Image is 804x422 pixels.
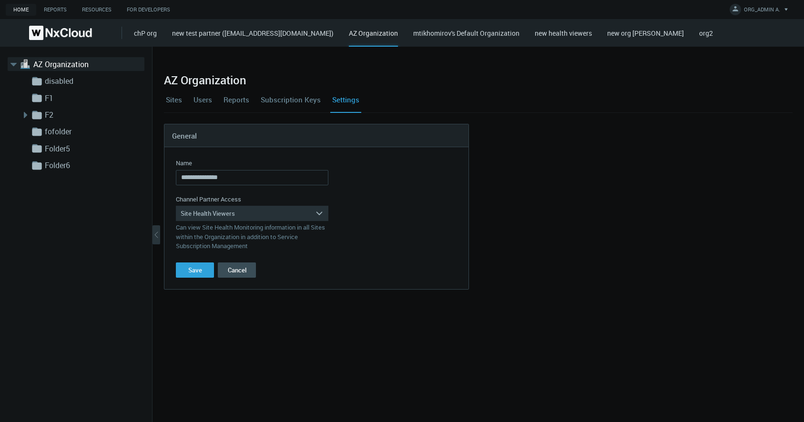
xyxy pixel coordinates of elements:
[172,29,334,38] a: new test partner ([EMAIL_ADDRESS][DOMAIN_NAME])
[413,29,519,38] a: mtikhomirov's Default Organization
[218,262,256,278] button: Cancel
[134,29,157,38] a: chP org
[45,160,140,171] a: Folder6
[349,28,398,47] div: AZ Organization
[172,131,461,140] h4: General
[176,159,192,168] label: Name
[222,87,251,112] a: Reports
[192,87,214,112] a: Users
[535,29,592,38] a: new health viewers
[45,109,140,121] a: F2
[330,87,361,112] a: Settings
[188,266,202,274] div: Save
[176,195,241,204] label: Channel Partner Access
[176,223,325,250] nx-control-message: Can view Site Health Monitoring information in all Sites within the Organization in addition to S...
[176,262,214,278] button: Save
[45,92,140,104] a: F1
[699,29,713,38] a: org2
[45,75,140,87] a: disabled
[164,87,184,112] a: Sites
[607,29,684,38] a: new org [PERSON_NAME]
[33,59,129,70] a: AZ Organization
[164,73,793,87] h2: AZ Organization
[744,6,780,17] span: ORG_ADMIN A.
[29,26,92,40] img: Nx Cloud logo
[74,4,119,16] a: Resources
[119,4,178,16] a: For Developers
[36,4,74,16] a: Reports
[6,4,36,16] a: Home
[259,87,323,112] a: Subscription Keys
[45,143,140,154] a: Folder5
[45,126,140,137] a: fofolder
[176,206,315,221] div: Site Health Viewers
